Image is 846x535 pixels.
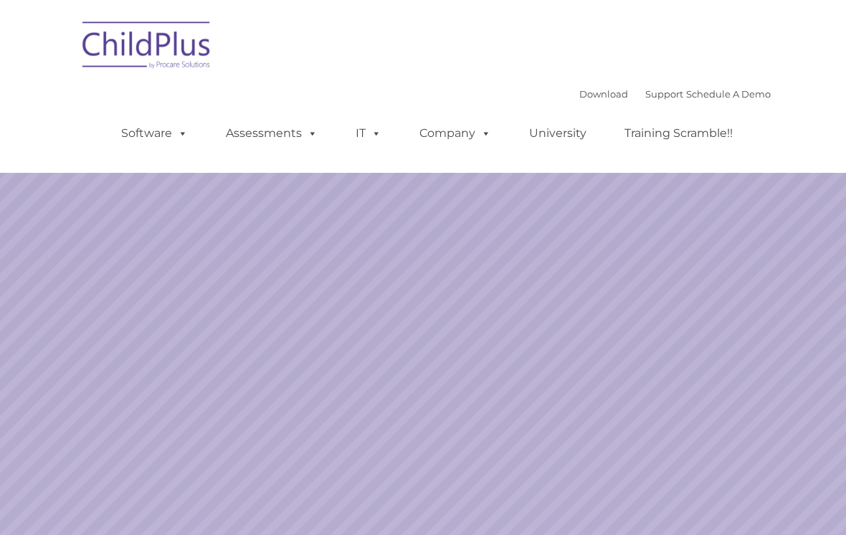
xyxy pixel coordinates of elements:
a: Training Scramble!! [610,119,747,148]
font: | [579,88,771,100]
a: IT [341,119,396,148]
a: Software [107,119,202,148]
a: Assessments [211,119,332,148]
a: Schedule A Demo [686,88,771,100]
a: Support [645,88,683,100]
a: University [515,119,601,148]
a: Download [579,88,628,100]
a: Company [405,119,505,148]
img: ChildPlus by Procare Solutions [75,11,219,83]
